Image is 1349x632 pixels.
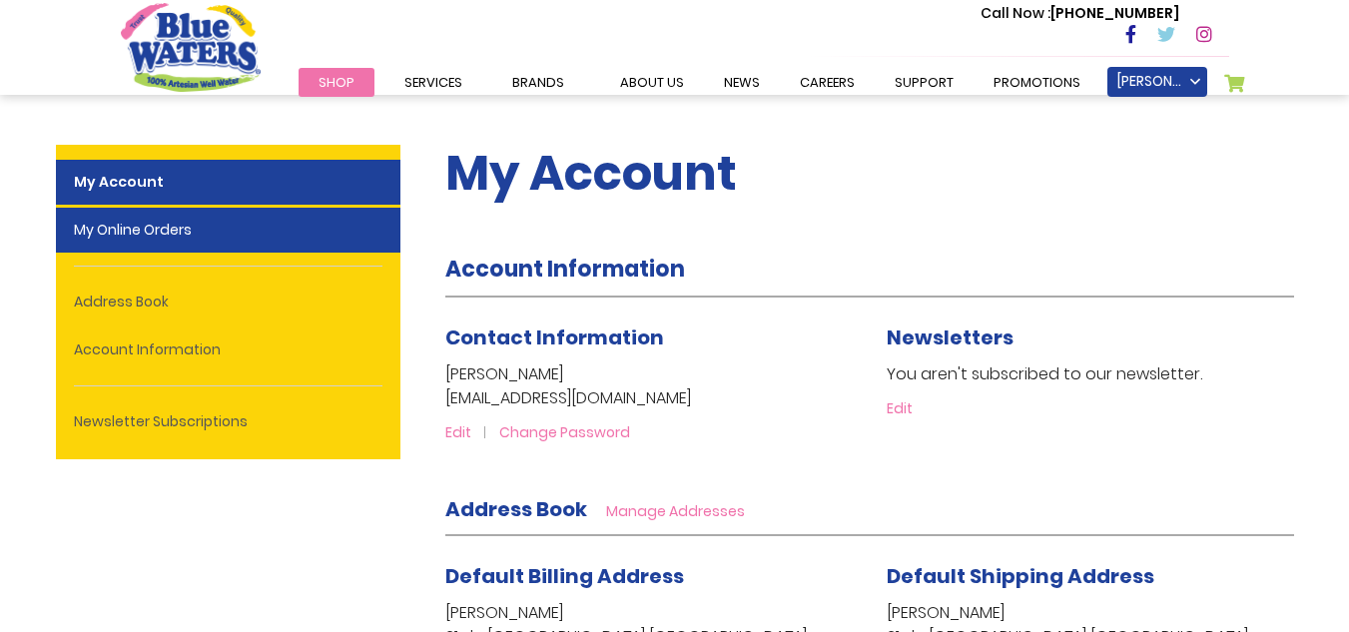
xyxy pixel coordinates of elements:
span: Contact Information [445,323,664,351]
strong: Account Information [445,254,685,285]
a: Newsletter Subscriptions [56,399,400,444]
p: You aren't subscribed to our newsletter. [887,362,1294,386]
a: about us [600,68,704,97]
a: Change Password [499,422,630,442]
p: [PERSON_NAME] [EMAIL_ADDRESS][DOMAIN_NAME] [445,362,853,410]
a: support [875,68,974,97]
p: [PHONE_NUMBER] [981,3,1179,24]
a: [PERSON_NAME] [1107,67,1207,97]
a: Address Book [56,280,400,324]
a: careers [780,68,875,97]
a: store logo [121,3,261,91]
a: Account Information [56,327,400,372]
span: Default Shipping Address [887,562,1154,590]
a: My Online Orders [56,208,400,253]
a: Edit [887,398,913,418]
a: Promotions [974,68,1100,97]
span: Default Billing Address [445,562,684,590]
span: My Account [445,140,737,207]
a: Edit [445,422,495,442]
a: Manage Addresses [606,501,745,521]
strong: My Account [56,160,400,205]
a: News [704,68,780,97]
span: Services [404,73,462,92]
span: Edit [445,422,471,442]
span: Call Now : [981,3,1050,23]
span: Brands [512,73,564,92]
span: Newsletters [887,323,1013,351]
span: Shop [319,73,354,92]
strong: Address Book [445,495,587,523]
